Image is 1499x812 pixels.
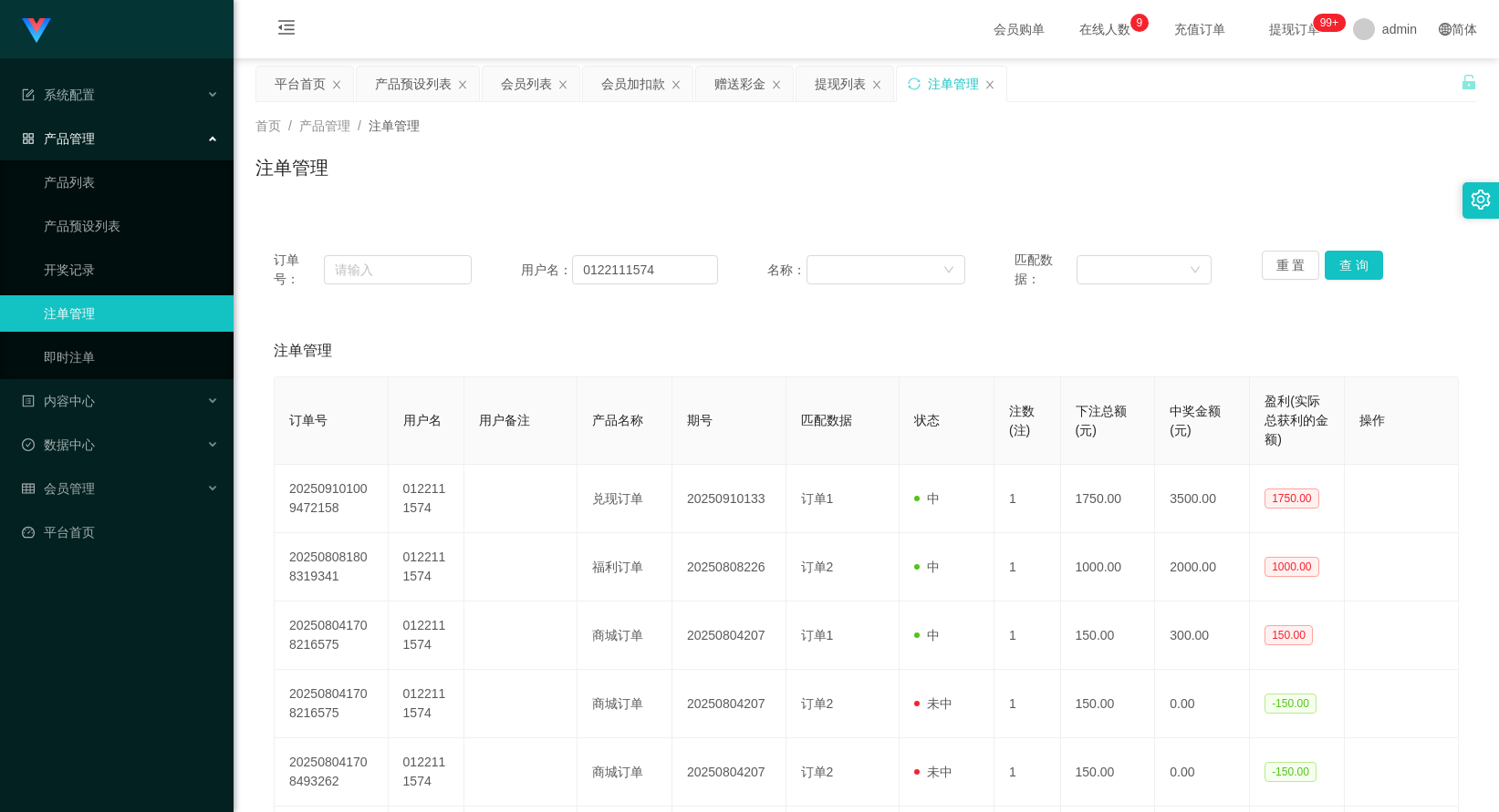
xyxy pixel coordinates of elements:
span: 下注总额(元) [1076,404,1127,437]
span: 产品管理 [299,118,350,133]
span: 操作 [1359,413,1385,427]
span: 匹配数据： [1015,251,1077,289]
td: 0122111574 [389,533,464,601]
td: 20250804207 [672,670,786,738]
span: 中 [914,491,940,506]
span: 未中 [914,765,952,779]
span: 订单1 [801,491,834,506]
input: 请输入 [572,255,718,284]
i: 图标: table [22,482,35,495]
span: 用户备注 [479,413,530,427]
span: 首页 [255,118,281,133]
sup: 9 [1130,14,1149,32]
i: 图标: close [871,79,882,90]
span: 充值订单 [1165,23,1234,36]
i: 图标: close [457,79,468,90]
td: 商城订单 [578,601,672,670]
button: 查 询 [1325,251,1383,280]
i: 图标: close [331,79,342,90]
i: 图标: down [1190,264,1201,277]
i: 图标: unlock [1461,74,1477,90]
span: 150.00 [1265,625,1313,645]
td: 20250910133 [672,465,786,533]
span: 订单2 [801,765,834,779]
p: 9 [1137,14,1143,32]
span: 提现订单 [1260,23,1329,36]
div: 提现列表 [815,67,866,101]
span: 用户名： [521,261,573,280]
span: 订单2 [801,560,834,574]
td: 202508041708216575 [275,670,389,738]
td: 0122111574 [389,465,464,533]
span: 产品名称 [592,413,643,427]
i: 图标: sync [908,77,921,90]
span: 内容中心 [22,394,95,408]
td: 0122111574 [389,601,464,670]
td: 3500.00 [1155,465,1250,533]
i: 图标: close [771,79,782,90]
i: 图标: close [671,79,682,90]
span: 1750.00 [1265,488,1318,509]
td: 0.00 [1155,670,1250,738]
img: logo.9652507e.png [22,18,51,44]
a: 注单管理 [44,295,219,332]
td: 兑现订单 [578,465,672,533]
span: 订单号： [274,251,324,289]
span: 订单1 [801,628,834,642]
span: 状态 [914,413,940,427]
span: 中 [914,560,940,574]
span: 期号 [687,413,713,427]
td: 1750.00 [1061,465,1156,533]
i: 图标: menu-fold [255,1,317,59]
span: 会员管理 [22,481,95,496]
td: 300.00 [1155,601,1250,670]
td: 150.00 [1061,738,1156,807]
span: 产品管理 [22,131,95,146]
div: 产品预设列表 [375,67,452,101]
span: 1000.00 [1265,557,1318,577]
td: 福利订单 [578,533,672,601]
td: 150.00 [1061,670,1156,738]
span: 用户名 [403,413,442,427]
i: 图标: form [22,88,35,101]
td: 202509101009472158 [275,465,389,533]
h1: 注单管理 [255,154,328,181]
i: 图标: check-circle-o [22,438,35,451]
span: 盈利(实际总获利的金额) [1265,394,1328,447]
td: 20250804207 [672,601,786,670]
span: 在线人数 [1070,23,1140,36]
td: 202508041708493262 [275,738,389,807]
span: / [358,118,361,133]
span: 匹配数据 [801,413,852,427]
span: 订单2 [801,696,834,711]
span: 订单号 [289,413,328,427]
span: 注单管理 [369,118,420,133]
div: 会员列表 [501,67,552,101]
div: 赠送彩金 [714,67,765,101]
span: 注单管理 [274,340,332,362]
td: 0122111574 [389,670,464,738]
td: 2000.00 [1155,533,1250,601]
span: 注数(注) [1009,404,1035,437]
a: 开奖记录 [44,252,219,288]
i: 图标: global [1439,23,1452,36]
a: 产品列表 [44,164,219,200]
i: 图标: profile [22,395,35,407]
td: 202508081808319341 [275,533,389,601]
td: 202508041708216575 [275,601,389,670]
td: 150.00 [1061,601,1156,670]
div: 会员加扣款 [601,67,665,101]
i: 图标: close [984,79,995,90]
span: / [288,118,292,133]
i: 图标: close [557,79,568,90]
td: 20250808226 [672,533,786,601]
span: 数据中心 [22,437,95,452]
i: 图标: setting [1471,190,1491,210]
td: 商城订单 [578,738,672,807]
td: 1000.00 [1061,533,1156,601]
input: 请输入 [324,255,472,284]
span: 名称： [767,261,807,280]
span: 未中 [914,696,952,711]
span: 中 [914,628,940,642]
span: -150.00 [1265,694,1317,714]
